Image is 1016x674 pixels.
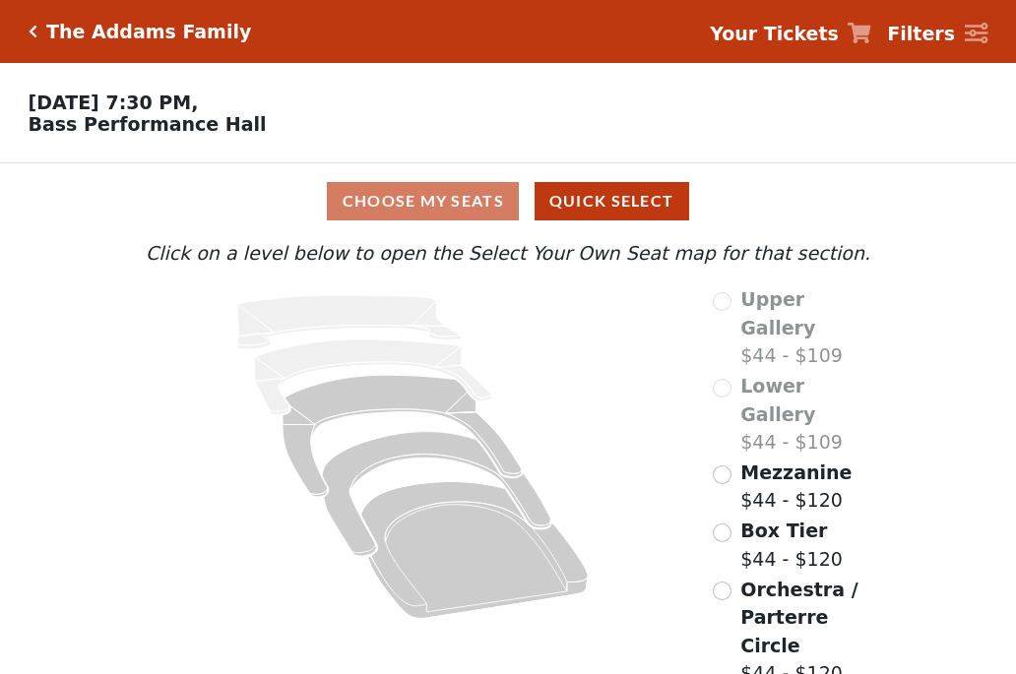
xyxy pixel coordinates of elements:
span: Lower Gallery [740,375,815,425]
strong: Filters [887,23,955,44]
a: Your Tickets [710,20,871,48]
label: $44 - $109 [740,372,875,457]
span: Box Tier [740,520,827,541]
span: Mezzanine [740,461,852,483]
path: Lower Gallery - Seats Available: 0 [255,339,492,414]
a: Filters [887,20,987,48]
path: Orchestra / Parterre Circle - Seats Available: 122 [361,482,589,619]
label: $44 - $120 [740,459,852,515]
span: Upper Gallery [740,288,815,338]
button: Quick Select [535,182,689,220]
label: $44 - $109 [740,285,875,370]
label: $44 - $120 [740,517,843,573]
span: Orchestra / Parterre Circle [740,579,857,656]
h5: The Addams Family [46,21,251,43]
path: Upper Gallery - Seats Available: 0 [237,295,462,349]
p: Click on a level below to open the Select Your Own Seat map for that section. [141,239,875,268]
strong: Your Tickets [710,23,839,44]
a: Click here to go back to filters [29,25,37,38]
